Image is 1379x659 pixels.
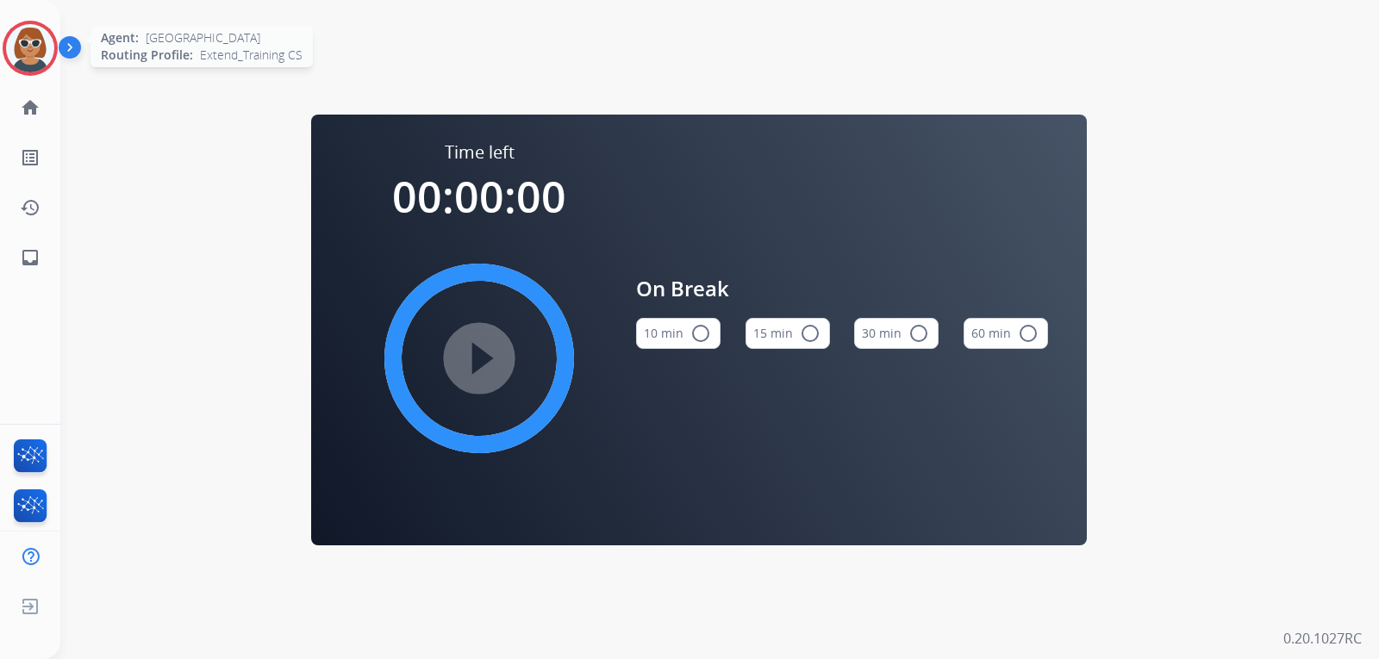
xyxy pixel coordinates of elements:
span: Extend_Training CS [200,47,303,64]
button: 10 min [636,318,721,349]
span: Time left [445,140,515,165]
span: 00:00:00 [392,167,566,226]
span: Routing Profile: [101,47,193,64]
button: 30 min [854,318,939,349]
mat-icon: inbox [20,247,41,268]
span: On Break [636,273,1048,304]
mat-icon: radio_button_unchecked [1018,323,1039,344]
button: 15 min [746,318,830,349]
mat-icon: radio_button_unchecked [908,323,929,344]
mat-icon: history [20,197,41,218]
span: Agent: [101,29,139,47]
p: 0.20.1027RC [1283,628,1362,649]
mat-icon: radio_button_unchecked [800,323,821,344]
img: avatar [6,24,54,72]
mat-icon: list_alt [20,147,41,168]
mat-icon: radio_button_unchecked [690,323,711,344]
mat-icon: home [20,97,41,118]
span: [GEOGRAPHIC_DATA] [146,29,260,47]
button: 60 min [964,318,1048,349]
